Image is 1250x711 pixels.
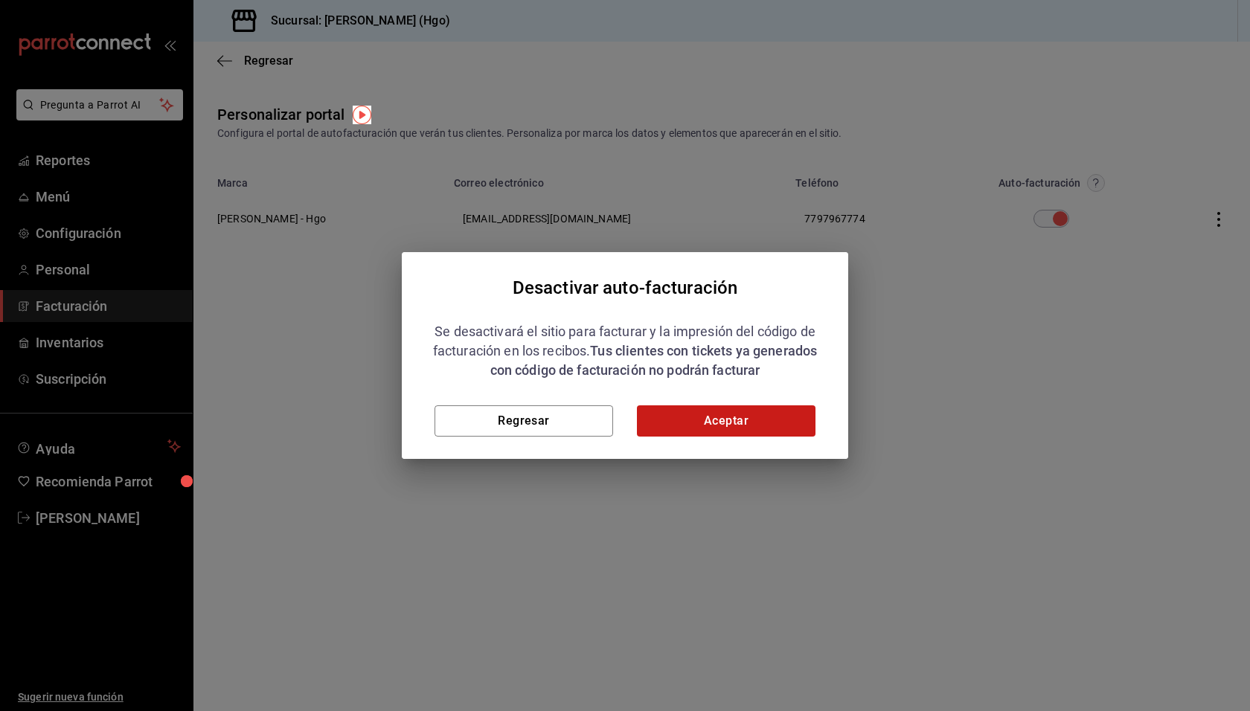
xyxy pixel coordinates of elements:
p: Se desactivará el sitio para facturar y la impresión del código de facturación en los recibos. [424,322,826,392]
img: Tooltip marker [353,106,371,124]
h6: Desactivar auto-facturación [424,274,826,301]
span: Tus clientes con tickets ya generados con código de facturación no podrán facturar [490,343,818,378]
button: Regresar [435,405,613,437]
button: Aceptar [637,405,815,437]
